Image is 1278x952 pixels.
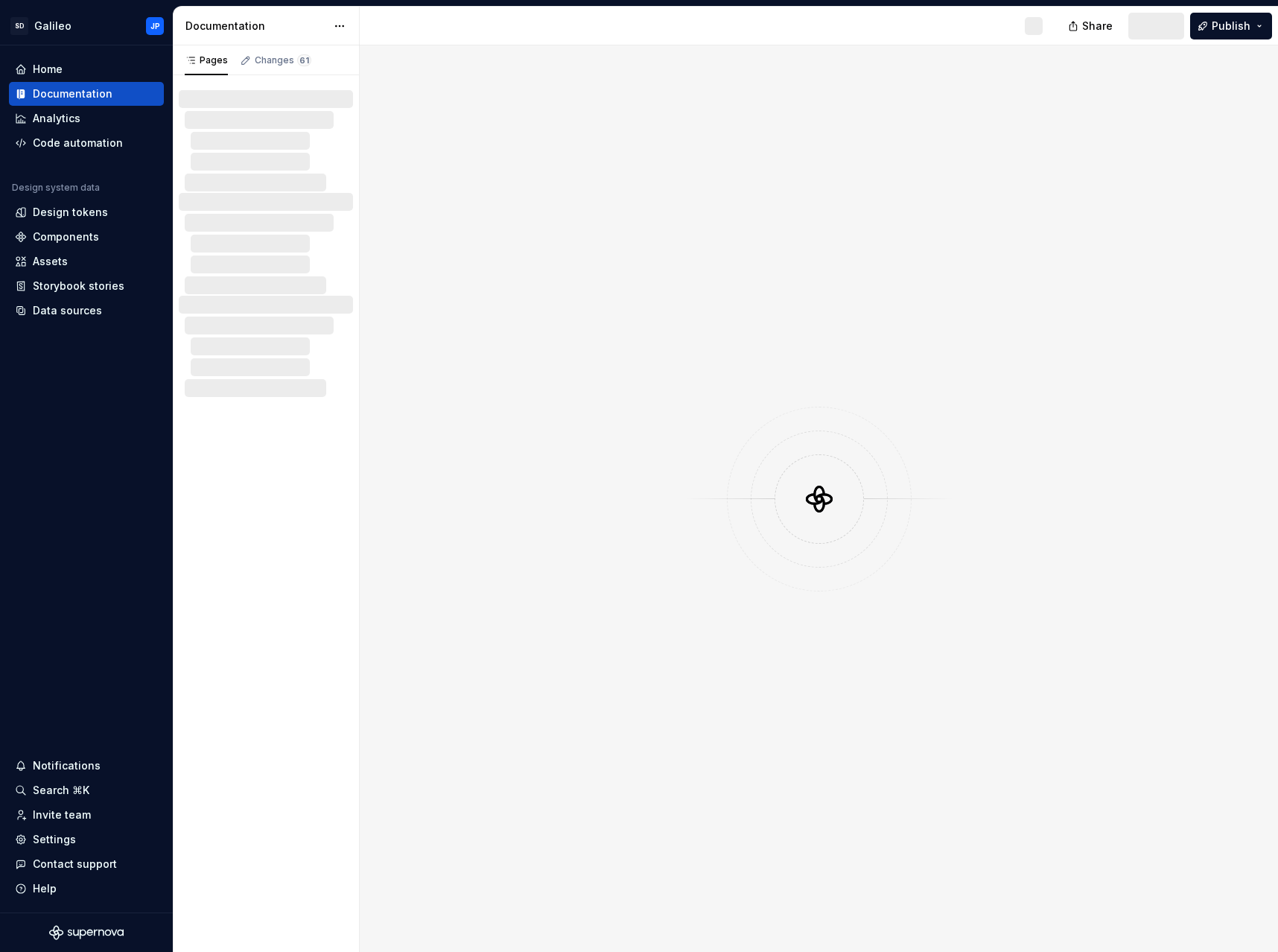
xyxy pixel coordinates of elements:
[9,57,164,81] a: Home
[297,54,311,66] span: 61
[33,229,99,244] div: Components
[33,62,63,77] div: Home
[255,54,311,66] div: Changes
[10,17,28,35] div: SD
[33,832,76,847] div: Settings
[33,857,117,872] div: Contact support
[33,111,80,126] div: Analytics
[185,19,326,34] div: Documentation
[1190,13,1272,39] button: Publish
[12,182,100,194] div: Design system data
[9,877,164,901] button: Help
[9,250,164,273] a: Assets
[9,778,164,802] button: Search ⌘K
[33,254,68,269] div: Assets
[9,754,164,778] button: Notifications
[9,107,164,130] a: Analytics
[1061,13,1122,39] button: Share
[9,299,164,323] a: Data sources
[185,54,228,66] div: Pages
[33,136,123,150] div: Code automation
[33,86,112,101] div: Documentation
[9,131,164,155] a: Code automation
[33,881,57,896] div: Help
[33,758,101,773] div: Notifications
[33,303,102,318] div: Data sources
[150,20,160,32] div: JP
[33,205,108,220] div: Design tokens
[9,200,164,224] a: Design tokens
[49,925,124,940] svg: Supernova Logo
[34,19,71,34] div: Galileo
[9,852,164,876] button: Contact support
[9,828,164,851] a: Settings
[3,10,170,42] button: SDGalileoJP
[9,803,164,827] a: Invite team
[9,274,164,298] a: Storybook stories
[9,225,164,249] a: Components
[9,82,164,106] a: Documentation
[33,783,89,798] div: Search ⌘K
[33,279,124,293] div: Storybook stories
[33,807,91,822] div: Invite team
[1212,19,1250,34] span: Publish
[1082,19,1113,34] span: Share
